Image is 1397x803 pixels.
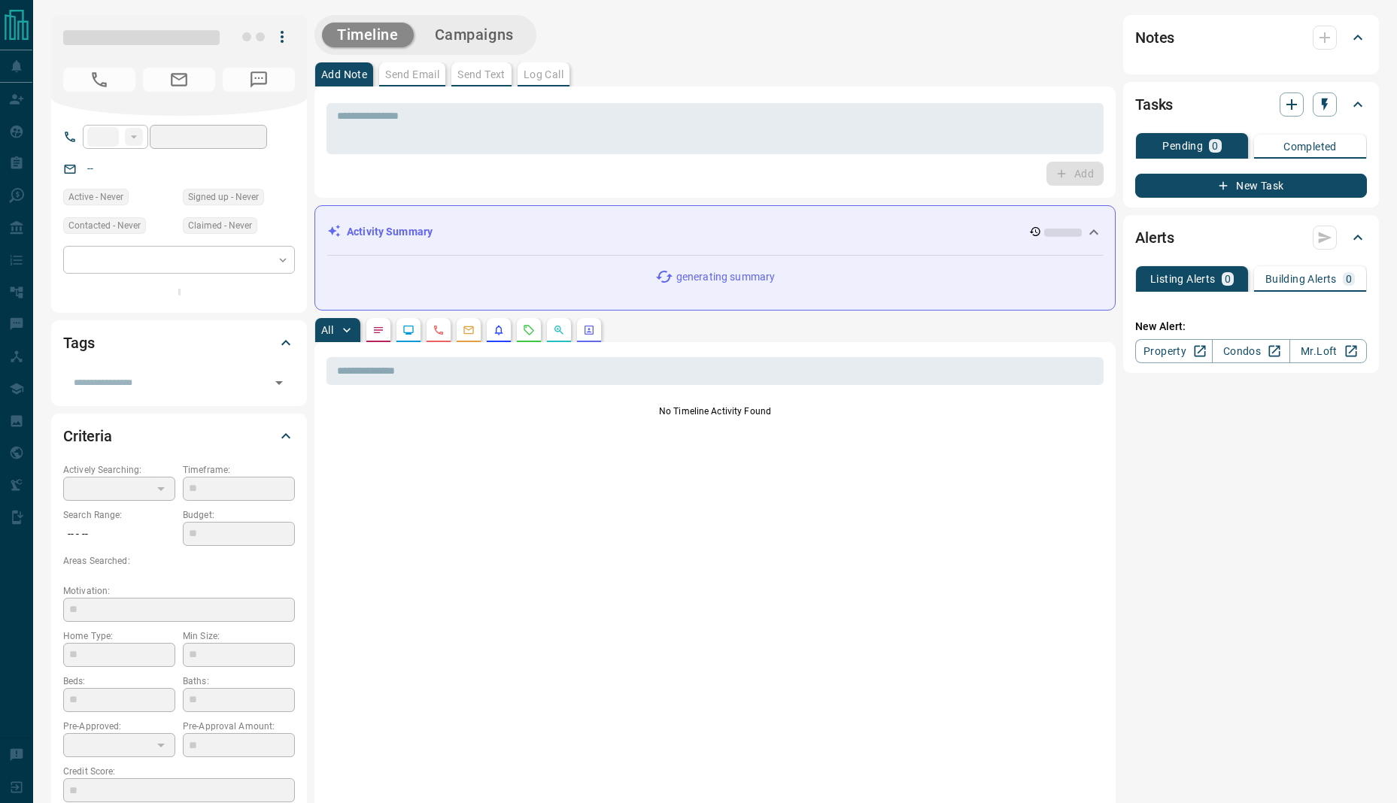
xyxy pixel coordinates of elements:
[68,189,123,205] span: Active - Never
[1289,339,1367,363] a: Mr.Loft
[1135,20,1367,56] div: Notes
[183,508,295,522] p: Budget:
[1265,274,1337,284] p: Building Alerts
[87,162,93,174] a: --
[1135,174,1367,198] button: New Task
[1135,92,1173,117] h2: Tasks
[1162,141,1203,151] p: Pending
[493,324,505,336] svg: Listing Alerts
[183,629,295,643] p: Min Size:
[223,68,295,92] span: No Number
[63,584,295,598] p: Motivation:
[1150,274,1216,284] p: Listing Alerts
[553,324,565,336] svg: Opportunities
[326,405,1104,418] p: No Timeline Activity Found
[63,325,295,361] div: Tags
[372,324,384,336] svg: Notes
[63,720,175,733] p: Pre-Approved:
[63,68,135,92] span: No Number
[183,720,295,733] p: Pre-Approval Amount:
[269,372,290,393] button: Open
[676,269,775,285] p: generating summary
[1212,141,1218,151] p: 0
[63,765,295,778] p: Credit Score:
[420,23,529,47] button: Campaigns
[583,324,595,336] svg: Agent Actions
[1283,141,1337,152] p: Completed
[1212,339,1289,363] a: Condos
[63,508,175,522] p: Search Range:
[523,324,535,336] svg: Requests
[143,68,215,92] span: No Email
[321,69,367,80] p: Add Note
[63,418,295,454] div: Criteria
[63,554,295,568] p: Areas Searched:
[1135,86,1367,123] div: Tasks
[322,23,414,47] button: Timeline
[63,522,175,547] p: -- - --
[1346,274,1352,284] p: 0
[1135,26,1174,50] h2: Notes
[347,224,433,240] p: Activity Summary
[463,324,475,336] svg: Emails
[183,674,295,688] p: Baths:
[402,324,415,336] svg: Lead Browsing Activity
[63,463,175,477] p: Actively Searching:
[68,218,141,233] span: Contacted - Never
[327,218,1103,246] div: Activity Summary
[63,331,94,355] h2: Tags
[188,218,252,233] span: Claimed - Never
[188,189,259,205] span: Signed up - Never
[433,324,445,336] svg: Calls
[1135,319,1367,335] p: New Alert:
[1135,339,1213,363] a: Property
[183,463,295,477] p: Timeframe:
[1225,274,1231,284] p: 0
[321,325,333,335] p: All
[63,424,112,448] h2: Criteria
[1135,226,1174,250] h2: Alerts
[1135,220,1367,256] div: Alerts
[63,629,175,643] p: Home Type:
[63,674,175,688] p: Beds:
